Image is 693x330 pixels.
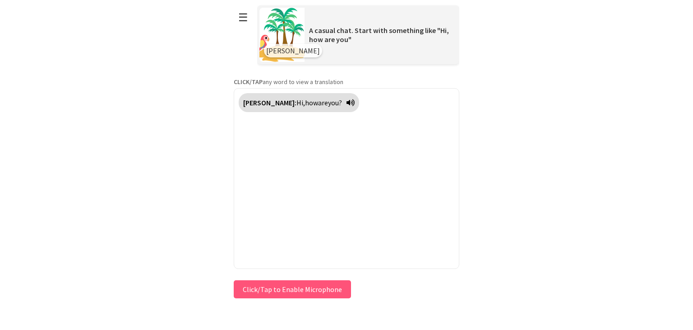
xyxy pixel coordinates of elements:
[234,78,263,86] strong: CLICK/TAP
[234,280,351,298] button: Click/Tap to Enable Microphone
[234,6,253,29] button: ☰
[296,98,305,107] span: Hi,
[318,98,328,107] span: are
[234,78,459,86] p: any word to view a translation
[243,98,296,107] strong: [PERSON_NAME]:
[309,26,449,44] span: A casual chat. Start with something like "Hi, how are you"
[259,8,305,62] img: Scenario Image
[328,98,342,107] span: you?
[266,46,320,55] span: [PERSON_NAME]
[305,98,318,107] span: how
[239,93,359,112] div: Click to translate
